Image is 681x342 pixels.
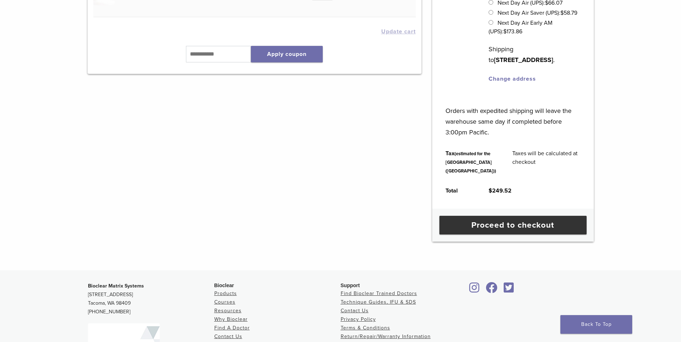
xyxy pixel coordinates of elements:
[489,44,580,65] p: Shipping to .
[489,75,536,82] a: Change address
[341,325,390,331] a: Terms & Conditions
[214,282,234,288] span: Bioclear
[214,299,235,305] a: Courses
[439,216,587,234] a: Proceed to checkout
[446,95,580,138] p: Orders with expedited shipping will leave the warehouse same day if completed before 3:00pm Pacific.
[503,28,522,35] bdi: 173.86
[504,143,588,181] td: Taxes will be calculated at checkout
[560,9,564,16] span: $
[214,290,237,296] a: Products
[498,9,577,16] label: Next Day Air Saver (UPS):
[214,325,250,331] a: Find A Doctor
[502,286,517,294] a: Bioclear
[489,187,512,194] bdi: 249.52
[251,46,323,62] button: Apply coupon
[467,286,482,294] a: Bioclear
[341,290,417,296] a: Find Bioclear Trained Doctors
[381,29,416,34] button: Update cart
[214,333,242,339] a: Contact Us
[341,316,376,322] a: Privacy Policy
[560,9,577,16] bdi: 58.79
[341,299,416,305] a: Technique Guides, IFU & SDS
[214,308,242,314] a: Resources
[214,316,248,322] a: Why Bioclear
[489,187,492,194] span: $
[341,282,360,288] span: Support
[446,151,496,174] small: (estimated for the [GEOGRAPHIC_DATA] ([GEOGRAPHIC_DATA]))
[503,28,507,35] span: $
[88,282,214,316] p: [STREET_ADDRESS] Tacoma, WA 98409 [PHONE_NUMBER]
[88,283,144,289] strong: Bioclear Matrix Systems
[560,315,632,334] a: Back To Top
[484,286,500,294] a: Bioclear
[341,308,369,314] a: Contact Us
[438,143,504,181] th: Tax
[341,333,431,339] a: Return/Repair/Warranty Information
[494,56,553,64] strong: [STREET_ADDRESS]
[489,19,552,35] label: Next Day Air Early AM (UPS):
[438,181,481,201] th: Total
